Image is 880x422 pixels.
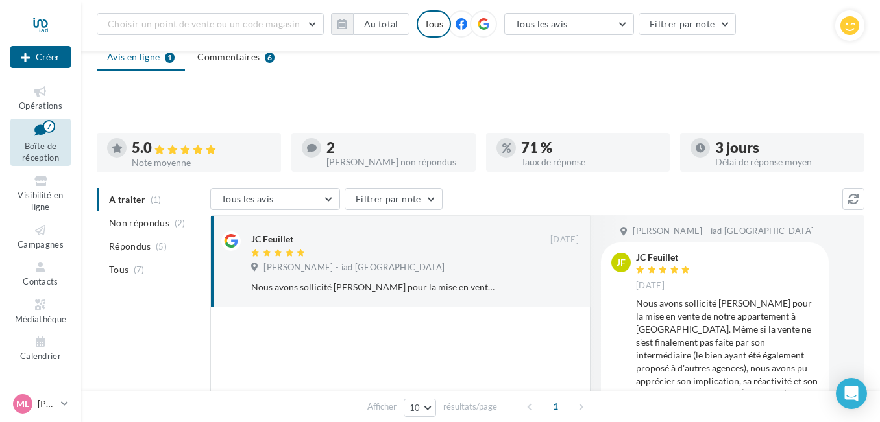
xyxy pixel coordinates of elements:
span: Tous les avis [221,193,274,204]
button: Filtrer par note [345,188,443,210]
span: Campagnes [18,239,64,250]
button: Au total [331,13,409,35]
a: Contacts [10,257,71,289]
div: 2 [326,141,465,155]
div: 71 % [521,141,660,155]
button: Tous les avis [210,188,340,210]
span: Non répondus [109,217,169,229]
div: 7 [43,120,55,133]
span: Médiathèque [15,314,67,324]
span: (2) [175,218,186,228]
p: [PERSON_NAME] [38,397,56,410]
button: Créer [10,46,71,68]
a: Boîte de réception7 [10,119,71,166]
span: [DATE] [636,280,665,292]
a: Opérations [10,82,71,113]
span: Afficher [367,401,397,413]
span: Tous les avis [515,18,568,29]
span: (7) [134,264,145,275]
div: Note moyenne [132,158,271,167]
div: 3 jours [715,141,854,155]
button: 10 [404,399,437,417]
span: Choisir un point de vente ou un code magasin [108,18,300,29]
div: 5.0 [132,141,271,156]
button: Choisir un point de vente ou un code magasin [97,13,324,35]
div: [PERSON_NAME] non répondus [326,158,465,167]
span: Tous [109,263,128,276]
button: Filtrer par note [639,13,737,35]
div: Nous avons sollicité [PERSON_NAME] pour la mise en vente de notre appartement à [GEOGRAPHIC_DATA]... [251,281,495,294]
span: résultats/page [443,401,497,413]
div: Open Intercom Messenger [836,378,867,409]
span: Contacts [23,276,58,287]
span: [DATE] [550,234,579,246]
div: Taux de réponse [521,158,660,167]
span: [PERSON_NAME] - iad [GEOGRAPHIC_DATA] [633,226,814,237]
a: Médiathèque [10,295,71,327]
button: Au total [353,13,409,35]
a: Visibilité en ligne [10,171,71,215]
span: Visibilité en ligne [18,190,63,213]
span: Répondus [109,240,151,253]
span: Opérations [19,100,62,111]
button: Tous les avis [504,13,634,35]
a: Ml [PERSON_NAME] [10,392,71,416]
a: Campagnes [10,220,71,252]
span: (5) [156,241,167,252]
a: Calendrier [10,332,71,364]
div: JC Feuillet [251,233,293,246]
span: Commentaires [197,51,260,64]
div: Nouvelle campagne [10,46,71,68]
div: Tous [417,10,451,38]
span: 10 [409,403,421,413]
span: 1 [545,396,566,417]
span: [PERSON_NAME] - iad [GEOGRAPHIC_DATA] [263,262,445,274]
span: Ml [16,397,29,410]
div: Délai de réponse moyen [715,158,854,167]
div: 6 [265,53,275,63]
span: Boîte de réception [22,141,59,163]
span: Calendrier [20,351,61,361]
div: JC Feuillet [636,253,693,262]
span: JF [617,256,626,269]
